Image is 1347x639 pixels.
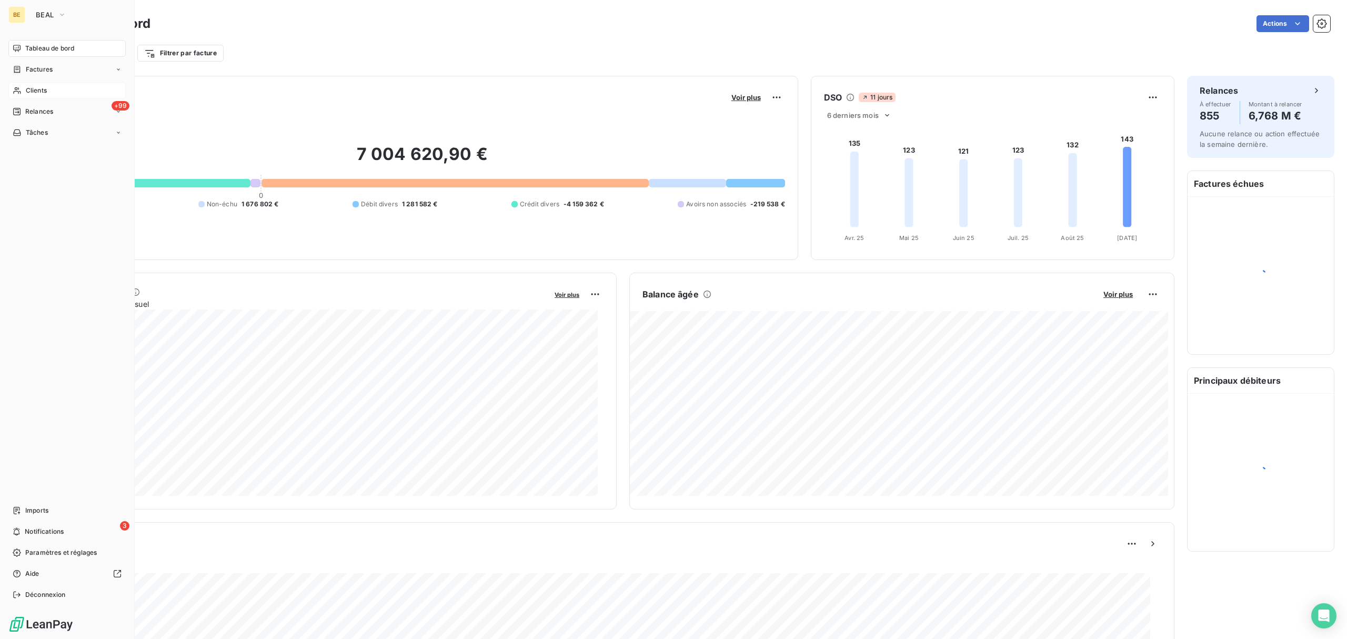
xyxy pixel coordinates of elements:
button: Filtrer par facture [137,45,224,62]
span: Chiffre d'affaires mensuel [59,298,547,309]
span: -219 538 € [750,199,785,209]
tspan: Avr. 25 [845,234,864,242]
span: Relances [25,107,53,116]
span: Aide [25,569,39,578]
span: Tâches [26,128,48,137]
span: Aucune relance ou action effectuée la semaine dernière. [1200,129,1320,148]
tspan: Juil. 25 [1007,234,1028,242]
span: Clients [26,86,47,95]
span: Factures [26,65,53,74]
h2: 7 004 620,90 € [59,144,785,175]
span: 6 derniers mois [827,111,879,119]
tspan: Mai 25 [899,234,919,242]
span: Tableau de bord [25,44,74,53]
span: Avoirs non associés [686,199,746,209]
button: Voir plus [728,93,764,102]
span: À effectuer [1200,101,1231,107]
span: BEAL [36,11,54,19]
tspan: Août 25 [1061,234,1084,242]
span: Voir plus [1103,290,1133,298]
span: Voir plus [555,291,579,298]
span: 0 [259,191,263,199]
h4: 855 [1200,107,1231,124]
span: Voir plus [731,93,761,102]
button: Actions [1256,15,1309,32]
h6: Factures échues [1188,171,1334,196]
h6: Relances [1200,84,1238,97]
span: Crédit divers [520,199,559,209]
span: Montant à relancer [1249,101,1302,107]
span: 11 jours [859,93,896,102]
span: Déconnexion [25,590,66,600]
tspan: Juin 25 [952,234,974,242]
span: Imports [25,506,48,515]
span: -4 159 362 € [564,199,604,209]
button: Voir plus [551,289,582,299]
span: Paramètres et réglages [25,548,97,557]
span: Débit divers [361,199,398,209]
h6: DSO [824,91,842,104]
div: BE [8,6,25,23]
button: Voir plus [1100,289,1136,299]
span: +99 [112,101,129,111]
div: Open Intercom Messenger [1311,603,1336,628]
h6: Balance âgée [642,288,699,301]
span: 1 676 802 € [242,199,279,209]
span: 3 [120,521,129,531]
img: Logo LeanPay [8,616,74,633]
span: 1 281 582 € [402,199,438,209]
h6: Principaux débiteurs [1188,368,1334,393]
span: Notifications [25,527,64,536]
span: Non-échu [207,199,237,209]
tspan: [DATE] [1117,234,1137,242]
a: Aide [8,565,126,582]
h4: 6,768 M € [1249,107,1302,124]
